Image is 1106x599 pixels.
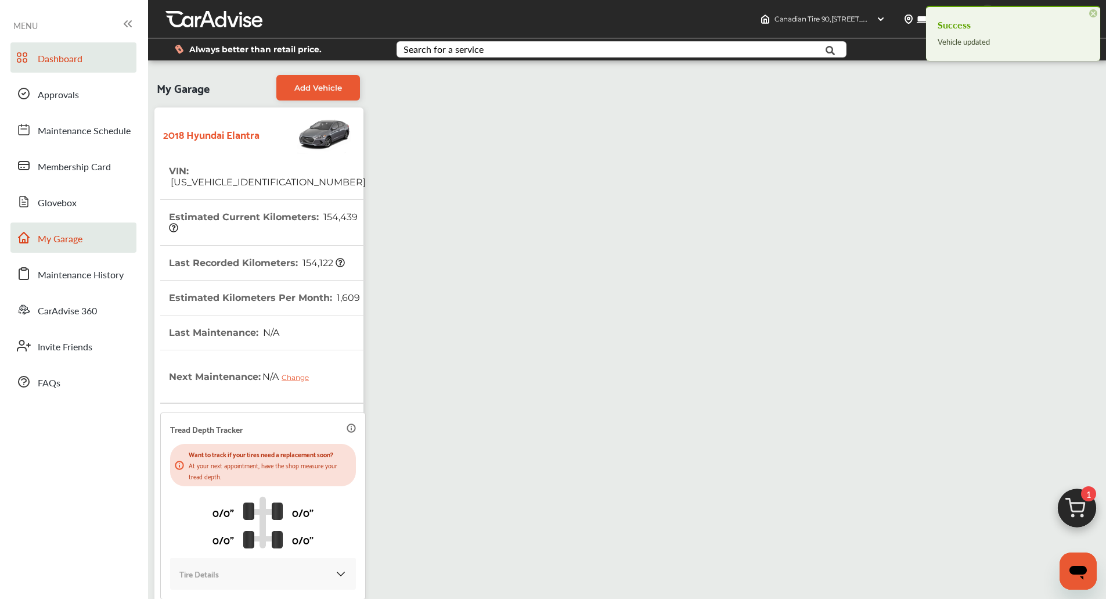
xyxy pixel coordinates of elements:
[169,177,366,188] span: [US_VEHICLE_IDENTIFICATION_NUMBER]
[904,15,913,24] img: location_vector.a44bc228.svg
[163,125,260,143] strong: 2018 Hyundai Elantra
[189,460,351,482] p: At your next appointment, have the shop measure your tread depth.
[10,295,136,325] a: CarAdvise 360
[169,154,366,199] th: VIN :
[38,124,131,139] span: Maintenance Schedule
[1081,486,1096,501] span: 1
[13,21,38,30] span: MENU
[189,45,322,53] span: Always better than retail price.
[404,45,484,54] div: Search for a service
[876,15,885,24] img: header-down-arrow.9dd2ce7d.svg
[243,496,283,548] img: tire_track_logo.b900bcbc.svg
[294,83,342,92] span: Add Vehicle
[938,34,1089,49] div: Vehicle updated
[10,367,136,397] a: FAQs
[10,223,136,253] a: My Garage
[10,150,136,181] a: Membership Card
[175,44,183,54] img: dollor_label_vector.a70140d1.svg
[157,75,210,101] span: My Garage
[38,88,79,103] span: Approvals
[169,211,360,234] span: 154,439
[38,340,92,355] span: Invite Friends
[938,16,1089,34] h4: Success
[38,196,77,211] span: Glovebox
[38,268,124,283] span: Maintenance History
[10,259,136,289] a: Maintenance History
[1060,553,1097,590] iframe: Button to launch messaging window
[169,281,360,315] th: Estimated Kilometers Per Month :
[10,114,136,145] a: Maintenance Schedule
[38,376,60,391] span: FAQs
[169,350,318,403] th: Next Maintenance :
[10,42,136,73] a: Dashboard
[301,257,345,268] span: 154,122
[260,113,351,154] img: Vehicle
[10,186,136,217] a: Glovebox
[261,362,318,391] span: N/A
[335,292,360,303] span: 1,609
[189,449,351,460] p: Want to track if your tires need a replacement soon?
[10,78,136,109] a: Approvals
[774,15,1028,23] span: Canadian Tire 90 , [STREET_ADDRESS] ST. [GEOGRAPHIC_DATA] , ON L2S 4A2
[761,15,770,24] img: header-home-logo.8d720a4f.svg
[282,373,315,382] div: Change
[179,567,219,580] p: Tire Details
[38,232,82,247] span: My Garage
[292,503,314,521] p: 0/0"
[38,160,111,175] span: Membership Card
[212,530,234,548] p: 0/0"
[335,568,347,580] img: KOKaJQAAAABJRU5ErkJggg==
[38,304,97,319] span: CarAdvise 360
[169,315,279,350] th: Last Maintenance :
[169,200,366,245] th: Estimated Current Kilometers :
[212,503,234,521] p: 0/0"
[10,331,136,361] a: Invite Friends
[292,530,314,548] p: 0/0"
[1089,9,1097,17] span: ×
[276,75,360,101] a: Add Vehicle
[1049,483,1105,539] img: cart_icon.3d0951e8.svg
[261,327,279,338] span: N/A
[169,246,345,280] th: Last Recorded Kilometers :
[170,422,243,436] p: Tread Depth Tracker
[38,52,82,67] span: Dashboard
